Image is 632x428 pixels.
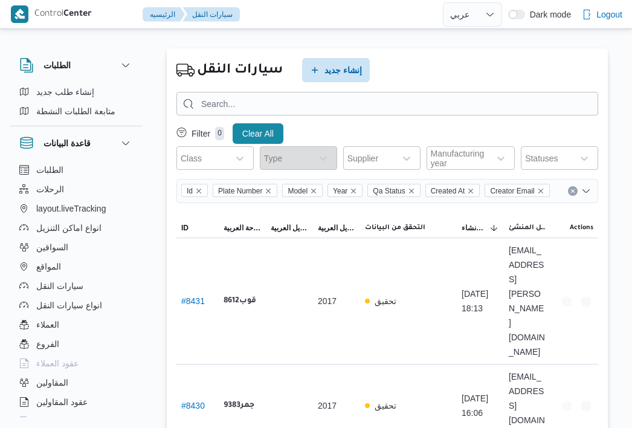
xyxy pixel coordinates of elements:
[19,136,133,151] button: قاعدة البيانات
[233,123,283,144] button: Clear All
[15,276,138,296] button: سيارات النقل
[457,218,504,238] button: تاريخ الأنشاءSorted in descending order
[15,392,138,412] button: عقود المقاولين
[15,199,138,218] button: layout.liveTracking
[36,298,102,313] span: انواع سيارات النقل
[318,294,337,308] span: 2017
[63,10,92,19] b: Center
[36,375,68,390] span: المقاولين
[333,184,347,198] span: Year
[36,104,115,118] span: متابعة الطلبات النشطة
[176,92,598,115] input: Search...
[219,218,266,238] button: رقم لوحة العربية
[36,356,79,371] span: عقود العملاء
[36,85,94,99] span: إنشاء طلب جديد
[36,395,88,409] span: عقود المقاولين
[15,373,138,392] button: المقاولين
[288,184,308,198] span: Model
[489,223,499,233] svg: Sorted in descending order
[187,184,193,198] span: Id
[596,7,622,22] span: Logout
[215,127,224,140] p: 0
[36,337,59,351] span: الفروع
[15,82,138,102] button: إنشاء طلب جديد
[15,296,138,315] button: انواع سيارات النقل
[181,154,202,163] div: Class
[15,160,138,180] button: الطلبات
[224,294,256,308] b: قوب8612
[490,184,534,198] span: Creator Email
[15,102,138,121] button: متابعة الطلبات النشطة
[182,7,240,22] button: سيارات النقل
[310,187,317,195] button: Remove Model from selection in this group
[577,2,627,27] button: Logout
[581,186,591,196] button: Open list of options
[213,184,277,197] span: Plate Number
[192,129,210,138] p: Filter
[462,391,499,420] span: [DATE] 16:06
[12,380,51,416] iframe: chat widget
[15,315,138,334] button: العملاء
[224,398,254,413] b: جمر9383
[36,317,59,332] span: العملاء
[467,187,474,195] button: Remove Created At from selection in this group
[525,154,558,163] div: Statuses
[373,184,405,198] span: Qa Status
[271,223,308,233] span: موديل العربية
[408,187,415,195] button: Remove Qa Status from selection in this group
[36,279,83,293] span: سيارات النقل
[568,186,578,196] button: Clear input
[176,218,219,238] button: ID
[265,187,272,195] button: Remove Plate Number from selection in this group
[485,184,549,197] span: Creator Email
[350,187,357,195] button: Remove Year from selection in this group
[318,398,337,413] span: 2017
[302,58,370,82] button: إنشاء جديد
[218,184,262,198] span: Plate Number
[15,180,138,199] button: الرحلات
[181,401,205,410] button: #8430
[181,223,189,233] span: ID
[36,240,68,255] span: السواقين
[19,58,133,73] button: الطلبات
[282,184,323,197] span: Model
[375,294,396,308] p: تحقيق
[36,259,61,274] span: المواقع
[15,218,138,238] button: انواع اماكن التنزيل
[313,218,360,238] button: سنة موديل العربية
[143,7,185,22] button: الرئيسيه
[570,223,593,233] span: Actions
[44,58,71,73] h3: الطلبات
[15,354,138,373] button: عقود العملاء
[44,136,91,151] h3: قاعدة البيانات
[181,184,208,197] span: Id
[537,187,544,195] button: Remove Creator Email from selection in this group
[431,184,465,198] span: Created At
[10,160,143,422] div: قاعدة البيانات
[431,149,485,168] div: Manufacturing year
[15,238,138,257] button: السواقين
[36,182,64,196] span: الرحلات
[327,184,363,197] span: Year
[425,184,480,197] span: Created At
[375,398,396,413] p: تحقيق
[10,82,143,126] div: الطلبات
[15,257,138,276] button: المواقع
[462,223,487,233] span: تاريخ الأنشاء; Sorted in descending order
[462,287,499,316] span: [DATE] 18:13
[15,334,138,354] button: الفروع
[195,187,202,195] button: Remove Id from selection in this group
[36,201,106,216] span: layout.liveTracking
[324,63,362,77] span: إنشاء جديد
[367,184,420,197] span: Qa Status
[181,296,205,306] button: #8431
[11,5,28,23] img: X8yXhbKr1z7QwAAAABJRU5ErkJggg==
[224,223,261,233] span: رقم لوحة العربية
[36,221,102,235] span: انواع اماكن التنزيل
[318,223,355,233] span: سنة موديل العربية
[197,60,283,81] h2: سيارات النقل
[509,243,546,359] span: [EMAIL_ADDRESS][PERSON_NAME][DOMAIN_NAME]
[266,218,313,238] button: موديل العربية
[36,163,63,177] span: الطلبات
[509,223,546,233] span: ايميل المنشئ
